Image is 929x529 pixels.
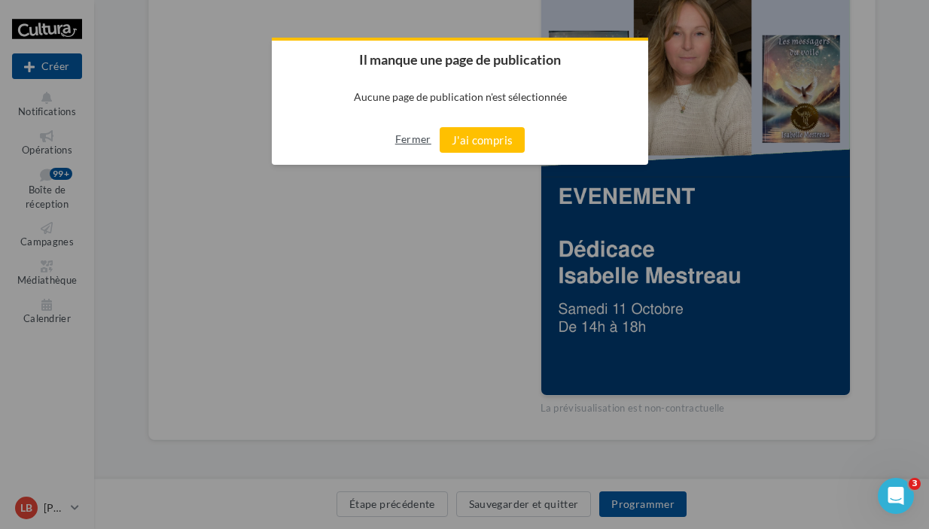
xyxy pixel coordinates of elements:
h2: Il manque une page de publication [272,41,648,78]
iframe: Intercom live chat [878,478,914,514]
button: Fermer [395,127,431,151]
span: 3 [909,478,921,490]
p: Aucune page de publication n'est sélectionnée [272,78,648,115]
button: J'ai compris [440,127,525,153]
